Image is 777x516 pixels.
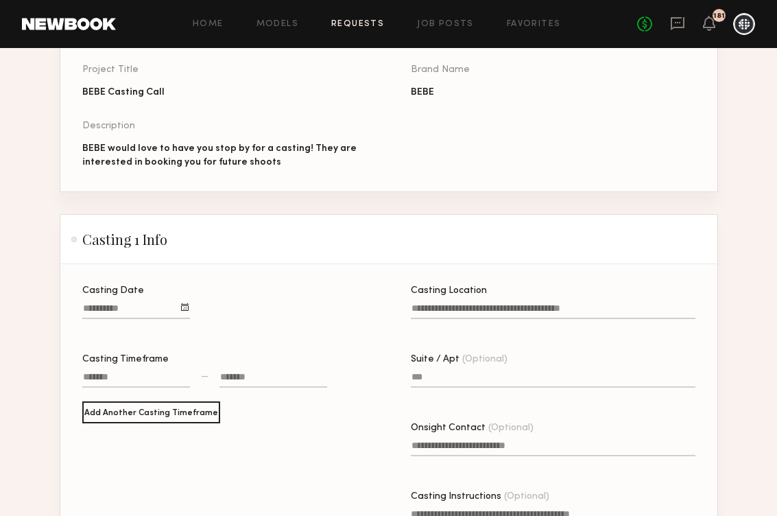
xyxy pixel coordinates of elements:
[201,372,208,382] div: —
[82,401,220,423] button: Add Another Casting Timeframe
[411,355,695,364] div: Suite / Apt
[82,286,190,296] div: Casting Date
[82,142,367,169] div: BEBE would love to have you stop by for a casting! They are interested in booking you for future ...
[462,355,507,364] span: (Optional)
[82,355,327,364] div: Casting Timeframe
[256,20,298,29] a: Models
[331,20,384,29] a: Requests
[82,86,367,99] div: BEBE Casting Call
[411,65,695,75] div: Brand Name
[411,86,695,99] div: BEBE
[713,12,725,20] div: 181
[504,492,549,502] span: (Optional)
[411,441,695,456] input: Onsight Contact(Optional)
[82,65,367,75] div: Project Title
[71,231,167,248] h2: Casting 1 Info
[411,303,695,319] input: Casting Location
[411,372,695,388] input: Suite / Apt(Optional)
[507,20,561,29] a: Favorites
[488,423,534,433] span: (Optional)
[411,492,695,502] div: Casting Instructions
[82,121,367,131] div: Description
[193,20,224,29] a: Home
[411,423,695,433] div: Onsight Contact
[411,286,695,296] div: Casting Location
[417,20,474,29] a: Job Posts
